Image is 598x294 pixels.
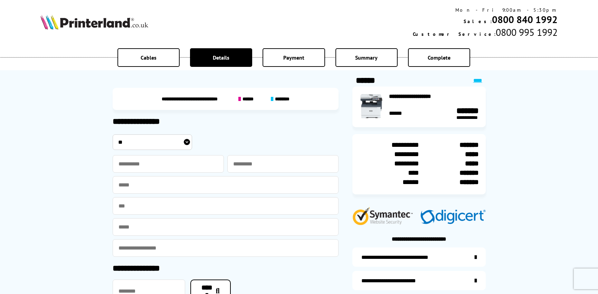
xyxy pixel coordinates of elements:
span: Sales: [464,18,492,24]
span: 0800 995 1992 [496,26,558,39]
span: Customer Service: [413,31,496,37]
span: Details [213,54,229,61]
span: Cables [141,54,156,61]
span: Payment [283,54,304,61]
a: additional-ink [352,247,486,267]
div: Mon - Fri 9:00am - 5:30pm [413,7,558,13]
img: Printerland Logo [40,14,148,30]
span: Complete [428,54,450,61]
a: items-arrive [352,271,486,290]
a: 0800 840 1992 [492,13,558,26]
span: Summary [355,54,378,61]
